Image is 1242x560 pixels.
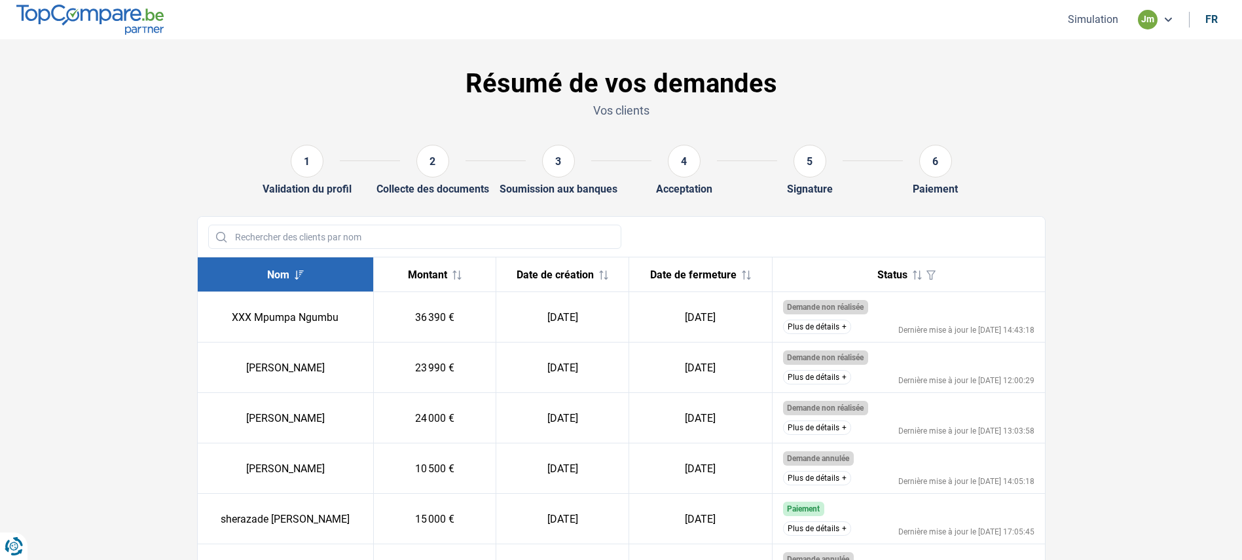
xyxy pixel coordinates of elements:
span: Nom [267,269,289,281]
div: jm [1138,10,1158,29]
div: 4 [668,145,701,177]
span: Demande annulée [787,454,849,463]
td: 23 990 € [373,343,496,393]
td: [DATE] [629,393,772,443]
div: 5 [794,145,826,177]
p: Vos clients [197,102,1046,119]
div: 3 [542,145,575,177]
span: Demande non réalisée [787,403,864,413]
td: [DATE] [496,494,629,544]
div: Dernière mise à jour le [DATE] 14:05:18 [898,477,1034,485]
td: 36 390 € [373,292,496,343]
button: Simulation [1064,12,1122,26]
div: Dernière mise à jour le [DATE] 13:03:58 [898,427,1034,435]
div: 1 [291,145,323,177]
button: Plus de détails [783,320,851,334]
td: [DATE] [496,292,629,343]
span: Date de fermeture [650,269,737,281]
span: Demande non réalisée [787,303,864,312]
td: XXX Mpumpa Ngumbu [198,292,374,343]
td: [DATE] [629,292,772,343]
td: 24 000 € [373,393,496,443]
td: [DATE] [496,343,629,393]
td: [DATE] [629,494,772,544]
button: Plus de détails [783,521,851,536]
td: [PERSON_NAME] [198,393,374,443]
div: Paiement [913,183,958,195]
button: Plus de détails [783,370,851,384]
button: Plus de détails [783,420,851,435]
span: Date de création [517,269,594,281]
h1: Résumé de vos demandes [197,68,1046,100]
div: Dernière mise à jour le [DATE] 17:05:45 [898,528,1034,536]
td: 15 000 € [373,494,496,544]
td: sherazade [PERSON_NAME] [198,494,374,544]
td: [PERSON_NAME] [198,343,374,393]
span: Demande non réalisée [787,353,864,362]
div: Dernière mise à jour le [DATE] 12:00:29 [898,377,1034,384]
button: Plus de détails [783,471,851,485]
input: Rechercher des clients par nom [208,225,621,249]
div: fr [1205,13,1218,26]
td: 10 500 € [373,443,496,494]
span: Status [877,269,907,281]
span: Paiement [787,504,820,513]
div: Acceptation [656,183,712,195]
td: [PERSON_NAME] [198,443,374,494]
td: [DATE] [496,393,629,443]
td: [DATE] [629,443,772,494]
img: TopCompare.be [16,5,164,34]
div: Collecte des documents [376,183,489,195]
div: 2 [416,145,449,177]
span: Montant [408,269,447,281]
div: Signature [787,183,833,195]
td: [DATE] [496,443,629,494]
div: Validation du profil [263,183,352,195]
div: Dernière mise à jour le [DATE] 14:43:18 [898,326,1034,334]
td: [DATE] [629,343,772,393]
div: 6 [919,145,952,177]
div: Soumission aux banques [500,183,617,195]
